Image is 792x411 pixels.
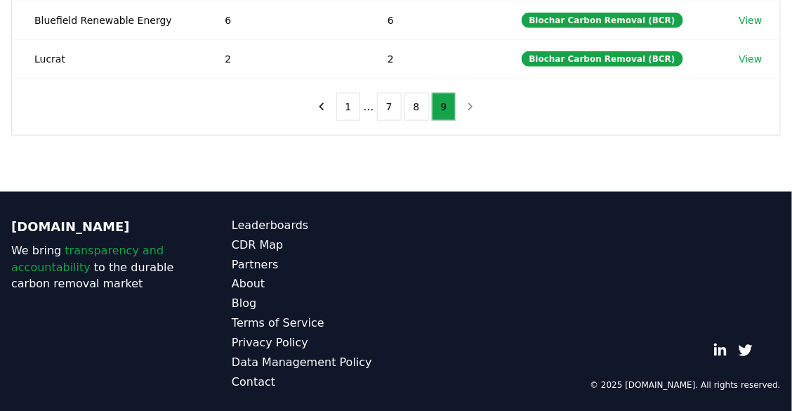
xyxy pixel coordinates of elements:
p: © 2025 [DOMAIN_NAME]. All rights reserved. [590,380,781,391]
div: Biochar Carbon Removal (BCR) [522,13,683,28]
a: Privacy Policy [232,335,396,352]
a: Twitter [739,344,753,358]
td: 2 [202,39,365,78]
td: Lucrat [12,39,202,78]
div: Biochar Carbon Removal (BCR) [522,51,683,67]
td: 6 [365,1,499,39]
button: 8 [404,93,429,121]
span: transparency and accountability [11,244,164,274]
button: previous page [310,93,334,121]
a: Terms of Service [232,315,396,332]
a: Partners [232,256,396,273]
a: View [739,52,762,66]
a: View [739,13,762,27]
p: [DOMAIN_NAME] [11,217,176,237]
td: 6 [202,1,365,39]
a: About [232,276,396,293]
button: 9 [432,93,456,121]
a: Blog [232,296,396,313]
a: CDR Map [232,237,396,254]
a: Leaderboards [232,217,396,234]
button: 7 [377,93,402,121]
td: 2 [365,39,499,78]
a: LinkedIn [713,344,727,358]
a: Contact [232,374,396,391]
td: Bluefield Renewable Energy [12,1,202,39]
a: Data Management Policy [232,355,396,372]
button: 1 [336,93,361,121]
p: We bring to the durable carbon removal market [11,242,176,293]
li: ... [363,98,374,115]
